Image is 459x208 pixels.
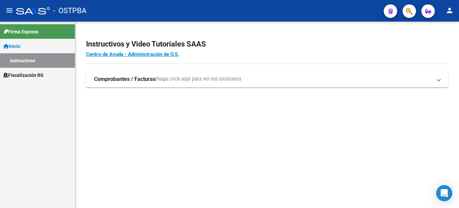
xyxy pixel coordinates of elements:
h2: Instructivos y Video Tutoriales SAAS [86,38,448,51]
span: Fiscalización RG [3,71,44,79]
div: Open Intercom Messenger [436,185,452,201]
mat-icon: menu [5,6,13,14]
strong: Comprobantes / Facturas [94,76,156,83]
span: Firma Express [3,28,38,35]
span: Inicio [3,42,20,50]
span: - OSTPBA [53,3,86,18]
mat-icon: person [446,6,454,14]
a: Centro de Ayuda - Administración de O.S. [86,51,179,57]
mat-expansion-panel-header: Comprobantes / Facturas(haga click aquí para ver los tutoriales) [86,71,448,87]
span: (haga click aquí para ver los tutoriales) [156,76,241,83]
